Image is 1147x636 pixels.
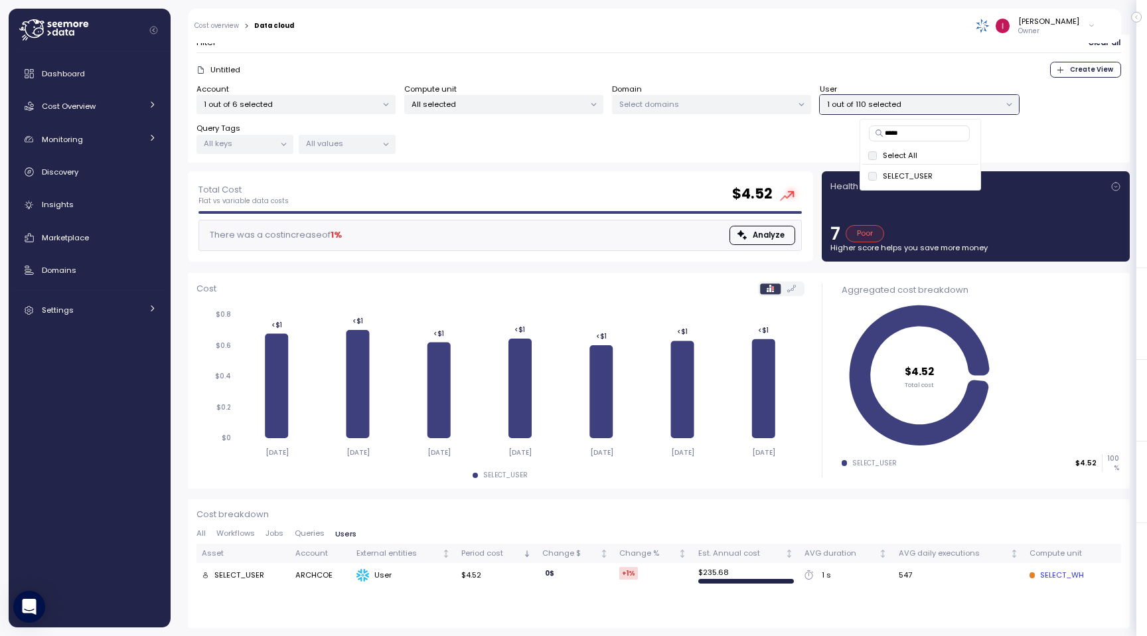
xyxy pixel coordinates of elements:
[295,548,346,560] div: Account
[732,185,773,204] h2: $ 4.52
[729,226,795,245] button: Analyze
[271,321,281,329] tspan: <$1
[335,530,356,538] span: Users
[216,341,231,350] tspan: $0.6
[356,569,451,582] div: User
[698,548,783,560] div: Est. Annual cost
[976,19,990,33] img: 68790ce639d2d68da1992664.PNG
[306,138,377,149] p: All values
[878,549,887,558] div: Not sorted
[202,548,285,560] div: Asset
[820,84,837,96] label: User
[441,549,451,558] div: Not sorted
[42,199,74,210] span: Insights
[198,197,289,206] p: Flat vs variable data costs
[842,283,1119,297] div: Aggregated cost breakdown
[883,171,933,181] p: SELECT_USER
[752,448,775,457] tspan: [DATE]
[456,563,537,587] td: $4.52
[214,570,264,582] div: SELECT_USER
[619,567,638,580] div: +1 %
[404,84,457,96] label: Compute unit
[1018,27,1079,36] p: Owner
[537,544,614,563] th: Change $Not sorted
[905,380,934,388] tspan: Total cost
[352,317,363,325] tspan: <$1
[1050,62,1121,78] button: Create View
[331,228,342,242] div: 1 %
[905,364,934,378] tspan: $4.52
[846,225,885,242] div: Poor
[822,570,831,582] div: 1 s
[14,93,165,119] a: Cost Overview
[14,192,165,218] a: Insights
[1030,570,1084,582] a: SELECT_WH
[351,544,456,563] th: External entitiesNot sorted
[619,99,793,110] p: Select domains
[42,232,89,243] span: Marketplace
[295,530,325,537] span: Queries
[222,434,231,443] tspan: $0
[753,226,785,244] span: Analyze
[671,448,694,457] tspan: [DATE]
[42,265,76,276] span: Domains
[244,22,249,31] div: >
[1075,459,1097,468] p: $4.52
[210,64,240,75] p: Untitled
[893,544,1024,563] th: AVG daily executionsNot sorted
[266,530,283,537] span: Jobs
[804,548,876,560] div: AVG duration
[42,305,74,315] span: Settings
[14,159,165,185] a: Discovery
[194,23,239,29] a: Cost overview
[196,508,1121,521] p: Cost breakdown
[830,225,840,242] p: 7
[785,549,794,558] div: Not sorted
[619,548,676,560] div: Change %
[514,325,525,334] tspan: <$1
[196,530,206,537] span: All
[196,84,229,96] label: Account
[42,134,83,145] span: Monitoring
[14,257,165,283] a: Domains
[42,68,85,79] span: Dashboard
[799,544,893,563] th: AVG durationNot sorted
[542,548,597,560] div: Change $
[883,150,917,161] p: Select All
[483,471,528,480] div: SELECT_USER
[427,448,451,457] tspan: [DATE]
[145,25,162,35] button: Collapse navigation
[433,329,444,338] tspan: <$1
[542,567,557,580] div: 0 $
[206,228,342,242] div: There was a cost increase of
[216,530,255,537] span: Workflows
[265,448,288,457] tspan: [DATE]
[196,123,240,135] label: Query Tags
[196,282,216,295] p: Cost
[198,183,289,197] p: Total Cost
[216,311,231,319] tspan: $0.8
[290,563,351,587] td: ARCHCOE
[830,180,885,193] p: Health score
[412,99,585,110] p: All selected
[13,591,45,623] div: Open Intercom Messenger
[14,60,165,87] a: Dashboard
[996,19,1010,33] img: ACg8ocKLuhHFaZBJRg6H14Zm3JrTaqN1bnDy5ohLcNYWE-rfMITsOg=s96-c
[677,328,688,337] tspan: <$1
[346,448,370,457] tspan: [DATE]
[899,548,1008,560] div: AVG daily executions
[508,448,532,457] tspan: [DATE]
[522,549,532,558] div: Sorted descending
[204,99,377,110] p: 1 out of 6 selected
[456,544,537,563] th: Period costSorted descending
[216,403,231,412] tspan: $0.2
[1010,549,1019,558] div: Not sorted
[14,126,165,153] a: Monitoring
[1070,62,1113,77] span: Create View
[830,242,1121,253] p: Higher score helps you save more money
[612,84,642,96] label: Domain
[614,544,693,563] th: Change %Not sorted
[204,138,275,149] p: All keys
[589,448,613,457] tspan: [DATE]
